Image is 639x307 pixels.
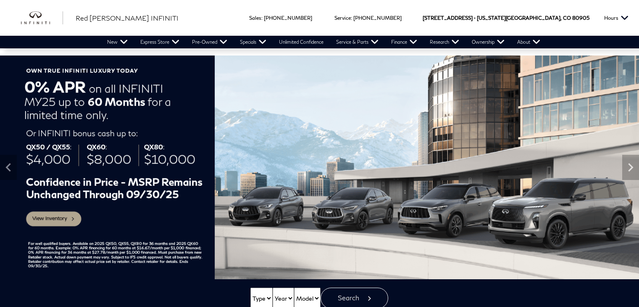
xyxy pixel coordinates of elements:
a: Unlimited Confidence [273,36,330,48]
a: Research [423,36,465,48]
img: INFINITI [21,11,63,25]
a: Specials [234,36,273,48]
a: Service & Parts [330,36,385,48]
a: Express Store [134,36,186,48]
a: Finance [385,36,423,48]
nav: Main Navigation [101,36,547,48]
a: About [511,36,547,48]
a: infiniti [21,11,63,25]
a: Pre-Owned [186,36,234,48]
span: : [261,15,263,21]
span: Service [334,15,351,21]
a: Ownership [465,36,511,48]
span: Red [PERSON_NAME] INFINITI [76,14,179,22]
a: [PHONE_NUMBER] [353,15,402,21]
a: Red [PERSON_NAME] INFINITI [76,13,179,23]
a: [STREET_ADDRESS] • [US_STATE][GEOGRAPHIC_DATA], CO 80905 [423,15,589,21]
a: New [101,36,134,48]
span: Sales [249,15,261,21]
span: : [351,15,352,21]
a: [PHONE_NUMBER] [264,15,312,21]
